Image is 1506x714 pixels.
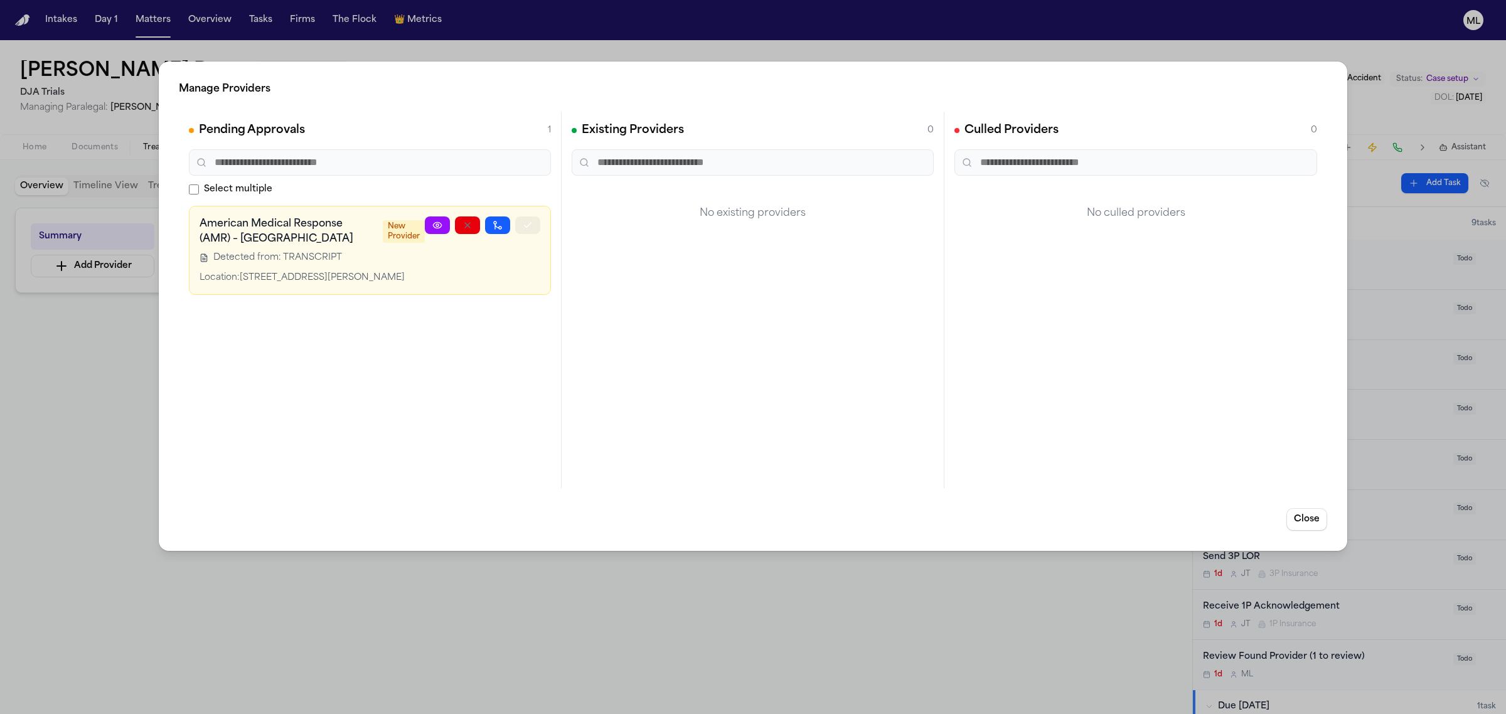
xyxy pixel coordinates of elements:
h2: Culled Providers [964,122,1059,139]
span: 0 [1311,124,1317,137]
span: 1 [548,124,551,137]
span: New Provider [383,220,425,243]
div: No culled providers [954,186,1317,241]
input: Select multiple [189,184,199,194]
h2: Pending Approvals [199,122,305,139]
h2: Existing Providers [582,122,684,139]
a: View Provider [425,216,450,234]
button: Approve [515,216,540,234]
span: Select multiple [204,183,272,196]
h3: American Medical Response (AMR) – [GEOGRAPHIC_DATA] [200,216,375,247]
button: Reject [455,216,480,234]
div: No existing providers [572,186,934,241]
span: Detected from: TRANSCRIPT [213,252,342,264]
button: Merge [485,216,510,234]
div: Location: [STREET_ADDRESS][PERSON_NAME] [200,272,425,284]
h2: Manage Providers [179,82,1327,97]
button: Close [1286,508,1327,531]
span: 0 [927,124,934,137]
